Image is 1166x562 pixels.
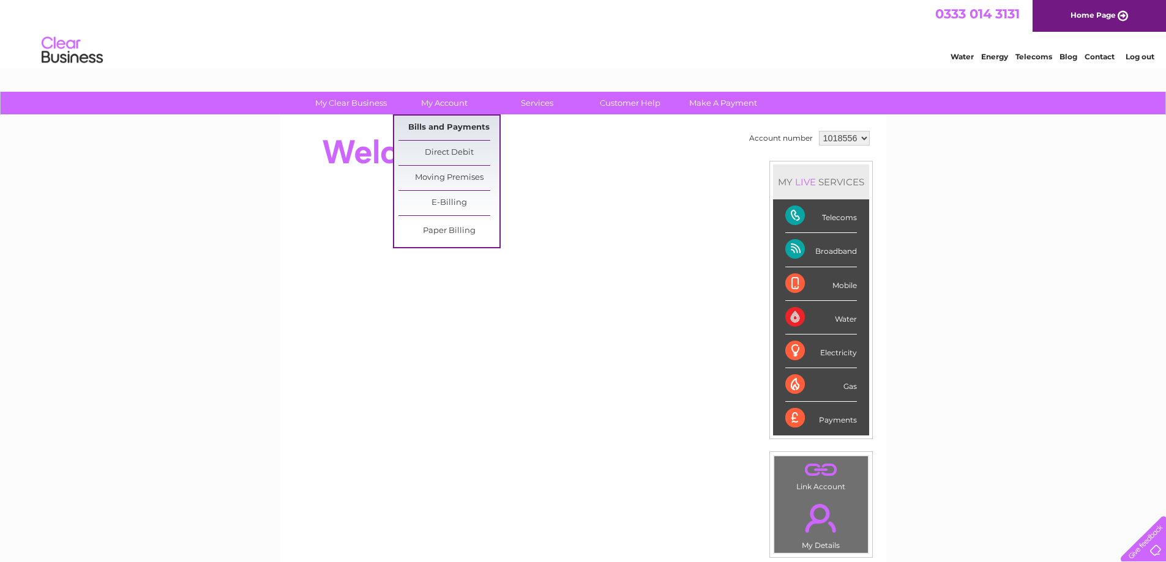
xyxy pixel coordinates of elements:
[398,219,499,243] a: Paper Billing
[785,199,857,233] div: Telecoms
[301,92,402,114] a: My Clear Business
[746,128,816,149] td: Account number
[394,92,495,114] a: My Account
[793,176,818,188] div: LIVE
[673,92,774,114] a: Make A Payment
[773,165,869,199] div: MY SERVICES
[981,52,1008,61] a: Energy
[785,402,857,435] div: Payments
[785,233,857,267] div: Broadband
[935,6,1020,21] a: 0333 014 3131
[774,494,869,553] td: My Details
[580,92,681,114] a: Customer Help
[487,92,588,114] a: Services
[398,191,499,215] a: E-Billing
[1126,52,1154,61] a: Log out
[1085,52,1115,61] a: Contact
[777,459,865,481] a: .
[294,7,873,59] div: Clear Business is a trading name of Verastar Limited (registered in [GEOGRAPHIC_DATA] No. 3667643...
[1059,52,1077,61] a: Blog
[41,32,103,69] img: logo.png
[398,141,499,165] a: Direct Debit
[785,368,857,402] div: Gas
[774,456,869,494] td: Link Account
[1015,52,1052,61] a: Telecoms
[398,166,499,190] a: Moving Premises
[951,52,974,61] a: Water
[785,335,857,368] div: Electricity
[398,116,499,140] a: Bills and Payments
[777,497,865,539] a: .
[785,267,857,301] div: Mobile
[785,301,857,335] div: Water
